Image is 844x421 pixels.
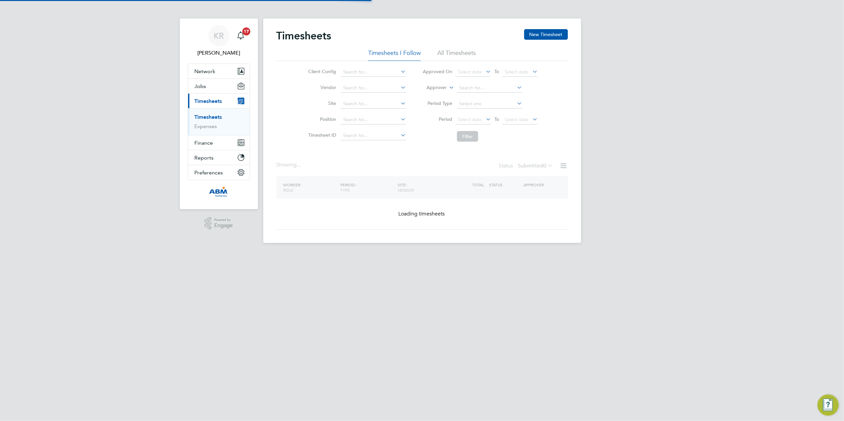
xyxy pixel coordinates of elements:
a: Powered byEngage [205,217,233,230]
input: Search for... [457,83,522,93]
span: KR [214,31,224,40]
span: Engage [214,223,233,228]
label: Timesheet ID [306,132,336,138]
button: Network [188,64,250,78]
span: Jobs [195,83,206,89]
div: Status [499,162,555,171]
input: Search for... [341,68,406,77]
nav: Main navigation [180,19,258,209]
input: Search for... [341,99,406,109]
label: Approver [417,84,447,91]
span: 0 [544,163,547,169]
span: Preferences [195,169,223,176]
label: Site [306,100,336,106]
span: Select date [505,69,528,75]
button: Filter [457,131,478,142]
span: 17 [242,27,250,35]
button: Preferences [188,165,250,180]
div: Showing [276,162,302,168]
span: Finance [195,140,213,146]
button: Reports [188,150,250,165]
button: Jobs [188,79,250,93]
label: Period Type [422,100,452,106]
span: ... [297,162,301,168]
a: Timesheets [195,114,222,120]
label: Client Config [306,69,336,74]
span: Timesheets [195,98,222,104]
label: Submitted [518,163,553,169]
div: Timesheets [188,108,250,135]
span: Network [195,68,216,74]
li: Timesheets I Follow [368,49,421,61]
span: Kirsty Roach [188,49,250,57]
label: Vendor [306,84,336,90]
button: Timesheets [188,94,250,108]
span: To [492,67,501,76]
a: Expenses [195,123,217,129]
input: Search for... [341,131,406,140]
input: Search for... [341,115,406,124]
a: Go to home page [188,187,250,197]
label: Approved On [422,69,452,74]
span: Reports [195,155,214,161]
button: Finance [188,135,250,150]
span: Select date [505,117,528,122]
span: Powered by [214,217,233,223]
h2: Timesheets [276,29,331,42]
li: All Timesheets [437,49,476,61]
img: abm1-logo-retina.png [209,187,228,197]
span: Select date [458,117,482,122]
button: New Timesheet [524,29,568,40]
label: Period [422,116,452,122]
span: Select date [458,69,482,75]
input: Select one [457,99,522,109]
span: To [492,115,501,123]
input: Search for... [341,83,406,93]
a: 17 [234,25,247,46]
label: Position [306,116,336,122]
a: KR[PERSON_NAME] [188,25,250,57]
button: Engage Resource Center [818,395,839,416]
